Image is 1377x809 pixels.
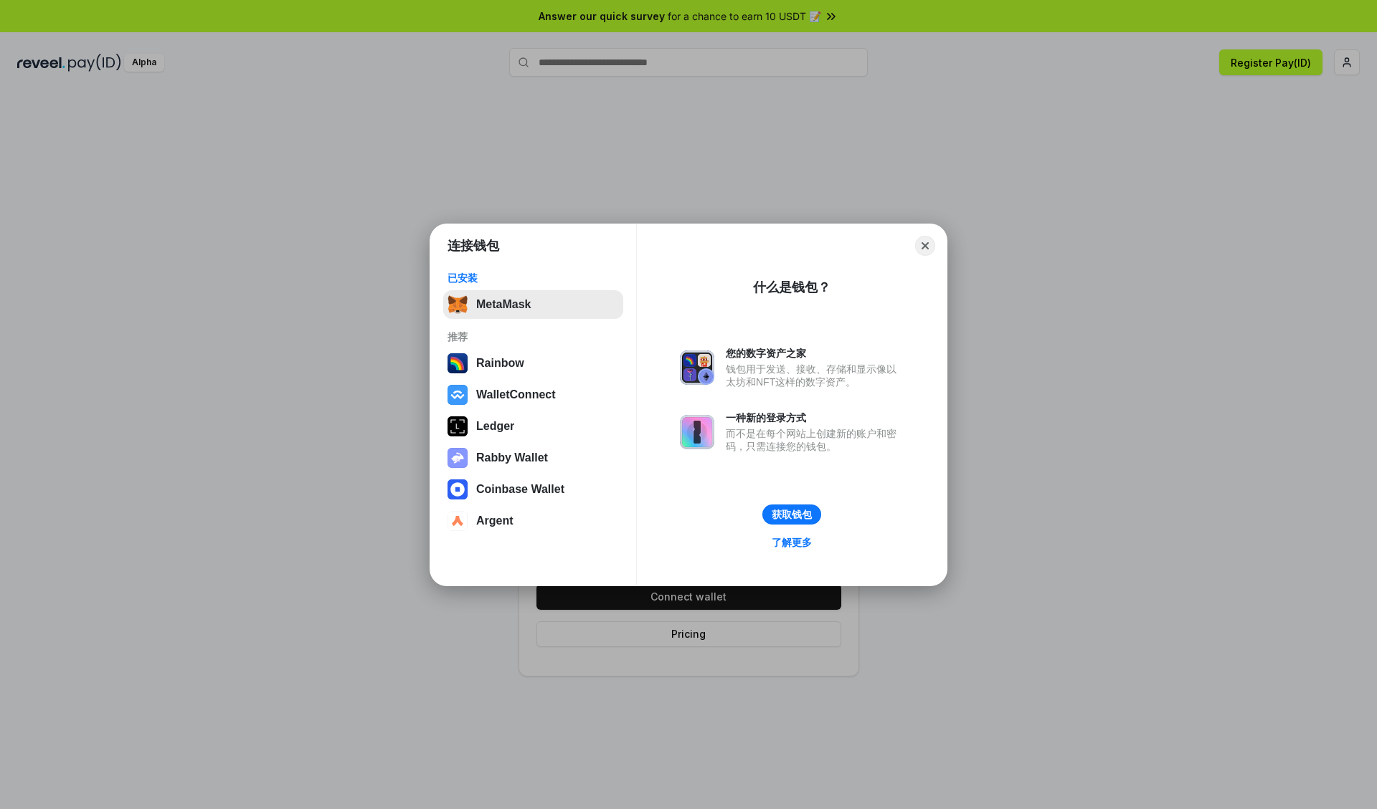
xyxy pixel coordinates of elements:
[448,479,468,499] img: svg+xml,%3Csvg%20width%3D%2228%22%20height%3D%2228%22%20viewBox%3D%220%200%2028%2028%22%20fill%3D...
[476,298,531,311] div: MetaMask
[476,388,556,401] div: WalletConnect
[448,416,468,436] img: svg+xml,%3Csvg%20xmlns%3D%22http%3A%2F%2Fwww.w3.org%2F2000%2Fsvg%22%20width%3D%2228%22%20height%3...
[448,330,619,343] div: 推荐
[443,475,623,504] button: Coinbase Wallet
[448,272,619,284] div: 已安装
[726,347,904,360] div: 您的数字资产之家
[448,448,468,468] img: svg+xml,%3Csvg%20xmlns%3D%22http%3A%2F%2Fwww.w3.org%2F2000%2Fsvg%22%20fill%3D%22none%22%20viewBox...
[762,504,821,525] button: 获取钱包
[476,451,548,464] div: Rabby Wallet
[443,507,623,535] button: Argent
[772,508,812,521] div: 获取钱包
[476,514,514,527] div: Argent
[763,533,820,552] a: 了解更多
[448,353,468,373] img: svg+xml,%3Csvg%20width%3D%22120%22%20height%3D%22120%22%20viewBox%3D%220%200%20120%20120%22%20fil...
[476,357,524,370] div: Rainbow
[726,411,904,424] div: 一种新的登录方式
[448,385,468,405] img: svg+xml,%3Csvg%20width%3D%2228%22%20height%3D%2228%22%20viewBox%3D%220%200%2028%2028%22%20fill%3D...
[772,536,812,549] div: 了解更多
[448,295,468,315] img: svg+xml,%3Csvg%20fill%3D%22none%22%20height%3D%2233%22%20viewBox%3D%220%200%2035%2033%22%20width%...
[680,350,714,385] img: svg+xml,%3Csvg%20xmlns%3D%22http%3A%2F%2Fwww.w3.org%2F2000%2Fsvg%22%20fill%3D%22none%22%20viewBox...
[753,279,831,296] div: 什么是钱包？
[443,380,623,409] button: WalletConnect
[443,349,623,378] button: Rainbow
[443,412,623,441] button: Ledger
[443,290,623,319] button: MetaMask
[448,237,499,254] h1: 连接钱包
[448,511,468,531] img: svg+xml,%3Csvg%20width%3D%2228%22%20height%3D%2228%22%20viewBox%3D%220%200%2028%2028%22%20fill%3D...
[726,427,904,453] div: 而不是在每个网站上创建新的账户和密码，只需连接您的钱包。
[680,415,714,449] img: svg+xml,%3Csvg%20xmlns%3D%22http%3A%2F%2Fwww.w3.org%2F2000%2Fsvg%22%20fill%3D%22none%22%20viewBox...
[915,236,935,256] button: Close
[476,420,514,433] div: Ledger
[443,444,623,472] button: Rabby Wallet
[726,363,904,388] div: 钱包用于发送、接收、存储和显示像以太坊和NFT这样的数字资产。
[476,483,564,496] div: Coinbase Wallet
